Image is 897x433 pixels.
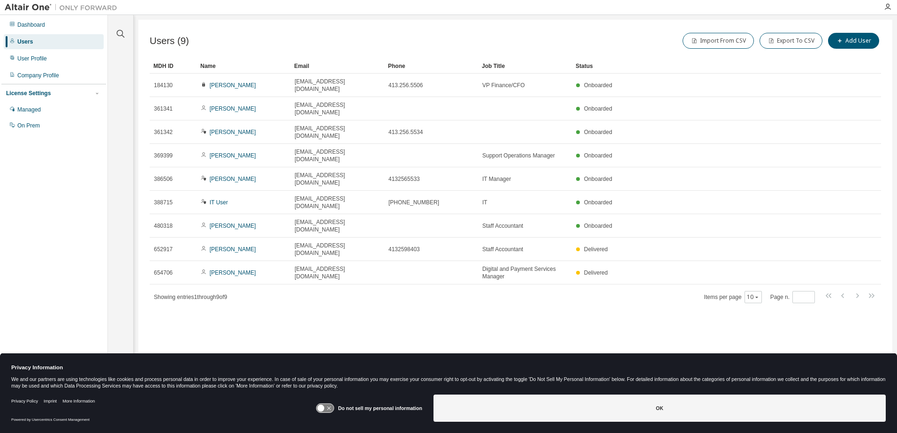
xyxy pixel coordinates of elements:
span: 480318 [154,222,173,230]
span: 184130 [154,82,173,89]
span: IT [482,199,487,206]
div: On Prem [17,122,40,129]
div: Name [200,59,287,74]
span: [EMAIL_ADDRESS][DOMAIN_NAME] [295,218,380,233]
span: 361341 [154,105,173,112]
span: 386506 [154,175,173,183]
div: License Settings [6,90,51,97]
span: [EMAIL_ADDRESS][DOMAIN_NAME] [295,265,380,280]
span: [EMAIL_ADDRESS][DOMAIN_NAME] [295,172,380,187]
span: Onboarded [584,199,612,206]
span: 413.256.5534 [388,128,423,136]
div: Email [294,59,380,74]
span: Delivered [584,269,608,276]
span: Page n. [770,291,815,303]
span: Onboarded [584,176,612,182]
span: [EMAIL_ADDRESS][DOMAIN_NAME] [295,195,380,210]
span: 413.256.5506 [388,82,423,89]
a: [PERSON_NAME] [210,246,256,253]
button: Export To CSV [760,33,822,49]
span: Staff Accountant [482,222,523,230]
a: [PERSON_NAME] [210,269,256,276]
div: Job Title [482,59,568,74]
span: Onboarded [584,223,612,229]
a: [PERSON_NAME] [210,176,256,182]
div: Phone [388,59,474,74]
a: [PERSON_NAME] [210,223,256,229]
span: Onboarded [584,82,612,89]
div: User Profile [17,55,47,62]
span: 361342 [154,128,173,136]
span: Showing entries 1 through 9 of 9 [154,294,227,300]
span: 652917 [154,246,173,253]
span: [EMAIL_ADDRESS][DOMAIN_NAME] [295,78,380,93]
a: [PERSON_NAME] [210,129,256,135]
span: [EMAIL_ADDRESS][DOMAIN_NAME] [295,242,380,257]
span: Users (9) [150,36,189,46]
div: Users [17,38,33,45]
span: Digital and Payment Services Manager [482,265,568,280]
span: Items per page [704,291,762,303]
span: 369399 [154,152,173,159]
span: 654706 [154,269,173,276]
div: Managed [17,106,41,113]
span: Delivered [584,246,608,253]
img: Altair One [5,3,122,12]
span: 388715 [154,199,173,206]
div: Company Profile [17,72,59,79]
span: Onboarded [584,152,612,159]
div: MDH ID [153,59,193,74]
a: [PERSON_NAME] [210,105,256,112]
span: Support Operations Manager [482,152,555,159]
span: IT Manager [482,175,511,183]
button: Add User [828,33,879,49]
span: [EMAIL_ADDRESS][DOMAIN_NAME] [295,101,380,116]
div: Status [576,59,832,74]
span: 4132565533 [388,175,420,183]
button: Import From CSV [683,33,754,49]
span: Onboarded [584,129,612,135]
span: [PHONE_NUMBER] [388,199,439,206]
span: [EMAIL_ADDRESS][DOMAIN_NAME] [295,148,380,163]
a: [PERSON_NAME] [210,152,256,159]
button: 10 [747,293,760,301]
span: [EMAIL_ADDRESS][DOMAIN_NAME] [295,125,380,140]
span: Onboarded [584,105,612,112]
span: Staff Accountant [482,246,523,253]
div: Dashboard [17,21,45,29]
span: VP Finance/CFO [482,82,525,89]
a: [PERSON_NAME] [210,82,256,89]
a: IT User [210,199,228,206]
span: 4132598403 [388,246,420,253]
